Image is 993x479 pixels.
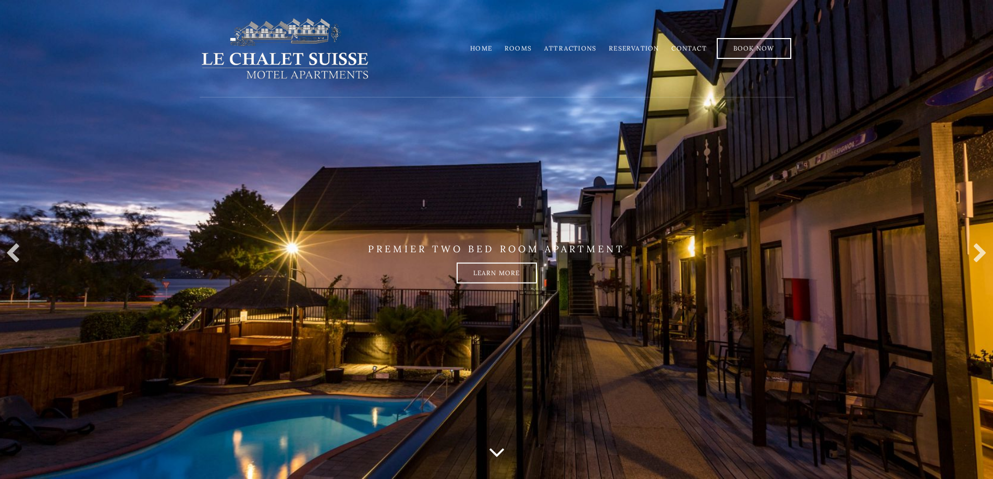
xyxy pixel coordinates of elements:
a: Contact [671,44,706,52]
p: PREMIER TWO BED ROOM APARTMENT [200,243,794,255]
a: Attractions [544,44,596,52]
a: Rooms [505,44,532,52]
a: Home [470,44,492,52]
a: Book Now [717,38,791,59]
a: Reservation [609,44,659,52]
a: Learn more [457,263,537,284]
img: lechaletsuisse [200,17,370,80]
